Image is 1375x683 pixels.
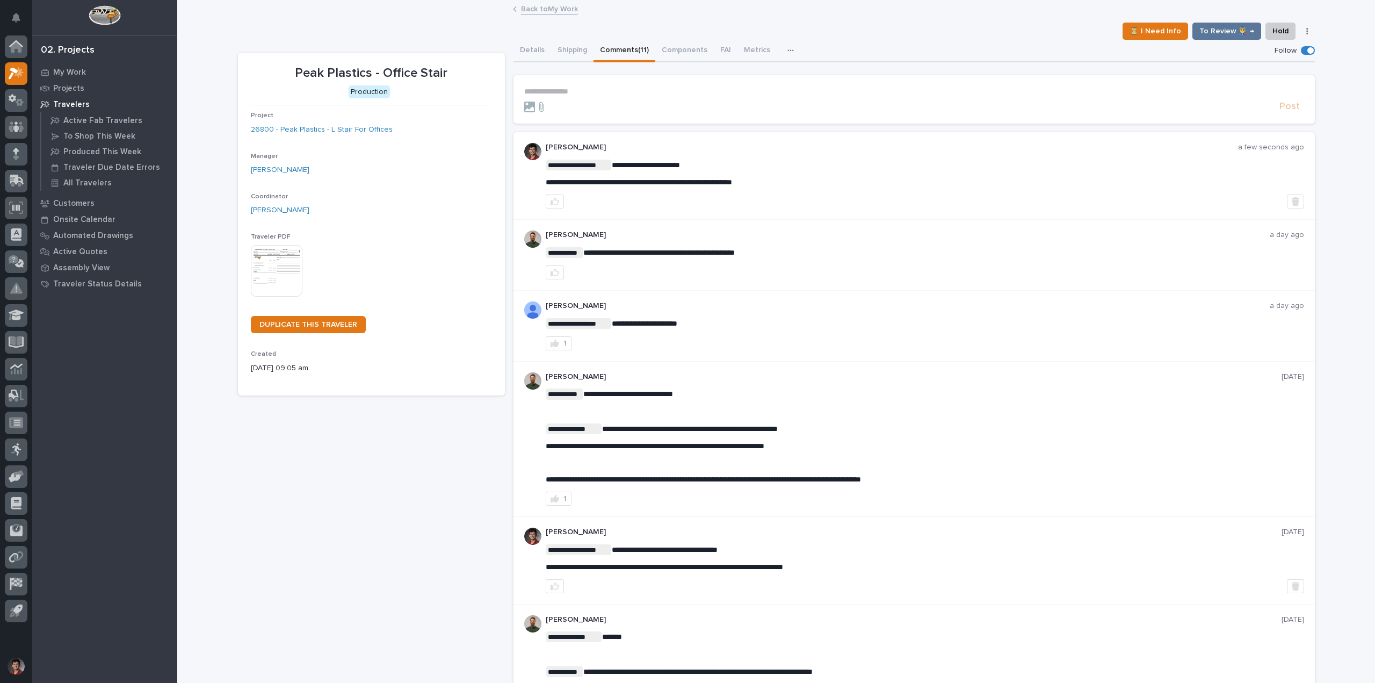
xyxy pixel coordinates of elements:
a: Traveler Due Date Errors [41,160,177,175]
a: DUPLICATE THIS TRAVELER [251,316,366,333]
span: Created [251,351,276,357]
div: 1 [563,495,567,502]
span: Project [251,112,273,119]
button: users-avatar [5,655,27,678]
img: AATXAJw4slNr5ea0WduZQVIpKGhdapBAGQ9xVsOeEvl5=s96-c [524,372,541,390]
button: Shipping [551,40,594,62]
img: ROij9lOReuV7WqYxWfnW [524,528,541,545]
p: [PERSON_NAME] [546,615,1282,624]
button: FAI [714,40,737,62]
span: Traveler PDF [251,234,291,240]
a: Automated Drawings [32,227,177,243]
button: 1 [546,492,571,506]
p: Travelers [53,100,90,110]
span: Hold [1272,25,1289,38]
p: Traveler Due Date Errors [63,163,160,172]
p: [PERSON_NAME] [546,301,1270,311]
p: [PERSON_NAME] [546,143,1238,152]
p: Assembly View [53,263,110,273]
div: 02. Projects [41,45,95,56]
a: All Travelers [41,175,177,190]
p: Peak Plastics - Office Stair [251,66,492,81]
button: 1 [546,336,571,350]
a: Travelers [32,96,177,112]
div: 1 [563,340,567,347]
button: Metrics [737,40,777,62]
p: Active Fab Travelers [63,116,142,126]
button: Delete post [1287,195,1304,209]
p: [DATE] [1282,528,1304,537]
a: Onsite Calendar [32,211,177,227]
p: [PERSON_NAME] [546,231,1270,240]
a: [PERSON_NAME] [251,205,309,216]
p: All Travelers [63,178,112,188]
p: a day ago [1270,231,1304,240]
a: [PERSON_NAME] [251,164,309,176]
p: [PERSON_NAME] [546,372,1282,382]
p: Traveler Status Details [53,279,142,289]
img: AATXAJw4slNr5ea0WduZQVIpKGhdapBAGQ9xVsOeEvl5=s96-c [524,231,541,248]
div: Production [349,85,390,99]
p: To Shop This Week [63,132,135,141]
button: To Review 👨‍🏭 → [1192,23,1261,40]
a: Active Quotes [32,243,177,260]
a: Back toMy Work [521,2,578,15]
span: Post [1279,100,1300,113]
span: To Review 👨‍🏭 → [1199,25,1254,38]
p: Automated Drawings [53,231,133,241]
a: To Shop This Week [41,128,177,143]
span: Manager [251,153,278,160]
button: Components [655,40,714,62]
img: AATXAJw4slNr5ea0WduZQVIpKGhdapBAGQ9xVsOeEvl5=s96-c [524,615,541,632]
p: Active Quotes [53,247,107,257]
p: [DATE] [1282,372,1304,382]
button: Hold [1265,23,1296,40]
p: Follow [1275,46,1297,55]
p: Customers [53,199,95,209]
div: Notifications [13,13,27,30]
p: [DATE] 09:05 am [251,363,492,374]
img: Workspace Logo [89,5,120,25]
button: like this post [546,265,564,279]
p: My Work [53,68,86,77]
button: Details [513,40,551,62]
p: [DATE] [1282,615,1304,624]
p: Produced This Week [63,147,141,157]
p: a day ago [1270,301,1304,311]
button: Notifications [5,6,27,29]
img: ROij9lOReuV7WqYxWfnW [524,143,541,160]
p: a few seconds ago [1238,143,1304,152]
button: like this post [546,579,564,593]
span: DUPLICATE THIS TRAVELER [259,321,357,328]
p: Onsite Calendar [53,215,115,225]
button: Comments (11) [594,40,655,62]
button: like this post [546,195,564,209]
a: My Work [32,64,177,80]
a: Traveler Status Details [32,276,177,292]
p: [PERSON_NAME] [546,528,1282,537]
span: ⏳ I Need Info [1130,25,1181,38]
a: Customers [32,195,177,211]
button: Delete post [1287,579,1304,593]
a: 26800 - Peak Plastics - L Stair For Offices [251,124,393,135]
img: ALV-UjW1D-ML-FnCt4FgU8x4S79KJqwX3TQHk7UYGtoy9jV5yY8fpjVEvRQNbvDwvk-GQ6vc8cB5lOH07uFCwEYx9Ysx_wxRe... [524,301,541,319]
a: Active Fab Travelers [41,113,177,128]
button: ⏳ I Need Info [1123,23,1188,40]
a: Projects [32,80,177,96]
a: Produced This Week [41,144,177,159]
button: Post [1275,100,1304,113]
span: Coordinator [251,193,288,200]
a: Assembly View [32,260,177,276]
p: Projects [53,84,84,94]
